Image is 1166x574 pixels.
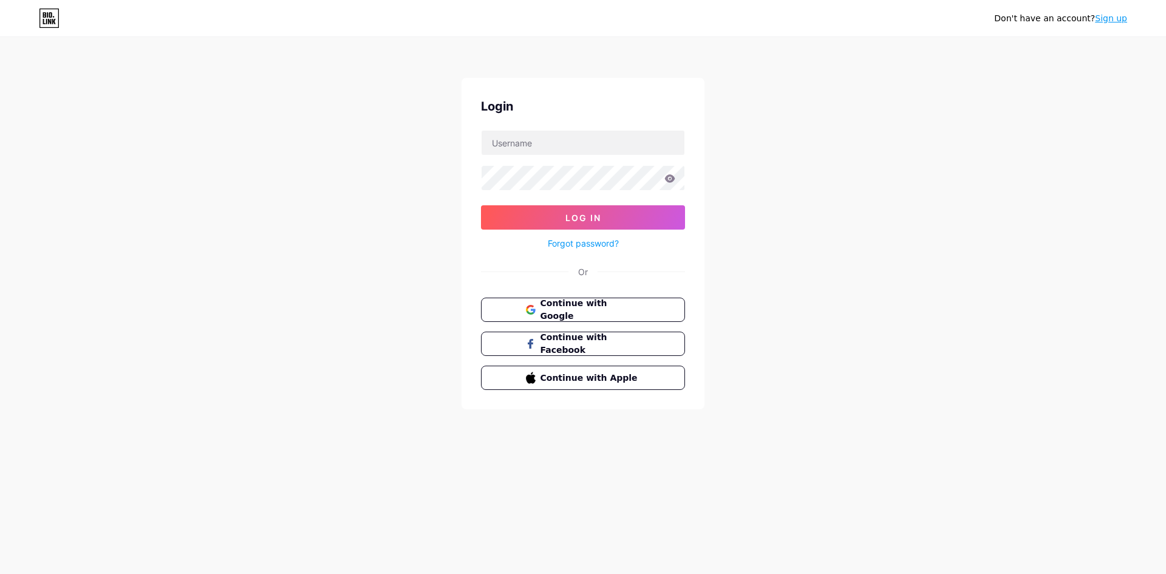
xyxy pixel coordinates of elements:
button: Continue with Apple [481,366,685,390]
input: Username [482,131,684,155]
span: Continue with Apple [540,372,641,384]
span: Continue with Google [540,297,641,323]
button: Log In [481,205,685,230]
button: Continue with Facebook [481,332,685,356]
span: Continue with Facebook [540,331,641,357]
span: Log In [565,213,601,223]
a: Forgot password? [548,237,619,250]
button: Continue with Google [481,298,685,322]
div: Or [578,265,588,278]
div: Don't have an account? [994,12,1127,25]
a: Sign up [1095,13,1127,23]
div: Login [481,97,685,115]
